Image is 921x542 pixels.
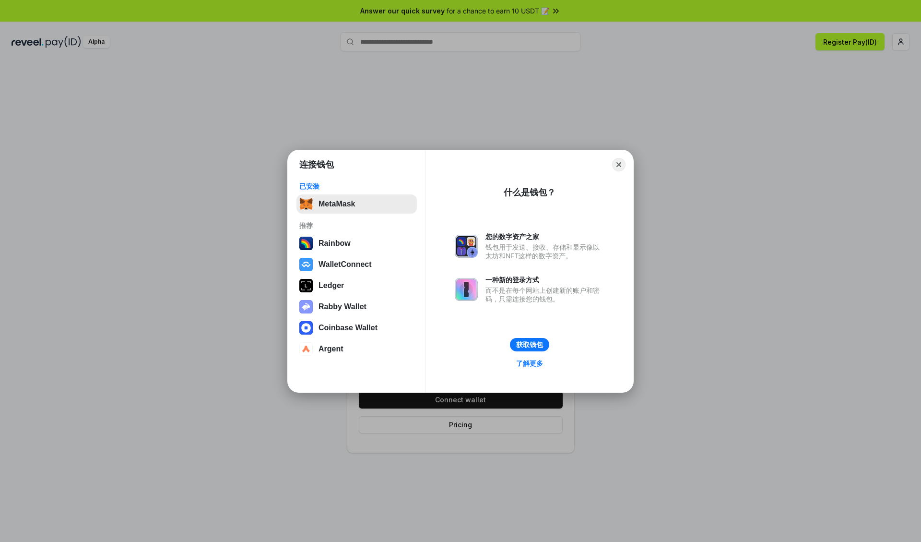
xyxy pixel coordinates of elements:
[485,286,604,303] div: 而不是在每个网站上创建新的账户和密码，只需连接您的钱包。
[455,278,478,301] img: svg+xml,%3Csvg%20xmlns%3D%22http%3A%2F%2Fwww.w3.org%2F2000%2Fsvg%22%20fill%3D%22none%22%20viewBox...
[319,260,372,269] div: WalletConnect
[319,239,351,248] div: Rainbow
[485,276,604,284] div: 一种新的登录方式
[319,281,344,290] div: Ledger
[299,258,313,271] img: svg+xml,%3Csvg%20width%3D%2228%22%20height%3D%2228%22%20viewBox%3D%220%200%2028%2028%22%20fill%3D...
[319,302,366,311] div: Rabby Wallet
[299,321,313,335] img: svg+xml,%3Csvg%20width%3D%2228%22%20height%3D%2228%22%20viewBox%3D%220%200%2028%2028%22%20fill%3D...
[299,237,313,250] img: svg+xml,%3Csvg%20width%3D%22120%22%20height%3D%22120%22%20viewBox%3D%220%200%20120%20120%22%20fil...
[485,232,604,241] div: 您的数字资产之家
[296,339,417,359] button: Argent
[296,234,417,253] button: Rainbow
[296,297,417,316] button: Rabby Wallet
[510,338,549,351] button: 获取钱包
[319,200,355,208] div: MetaMask
[299,342,313,356] img: svg+xml,%3Csvg%20width%3D%2228%22%20height%3D%2228%22%20viewBox%3D%220%200%2028%2028%22%20fill%3D...
[299,197,313,211] img: svg+xml,%3Csvg%20fill%3D%22none%22%20height%3D%2233%22%20viewBox%3D%220%200%2035%2033%22%20width%...
[296,318,417,337] button: Coinbase Wallet
[299,300,313,313] img: svg+xml,%3Csvg%20xmlns%3D%22http%3A%2F%2Fwww.w3.org%2F2000%2Fsvg%22%20fill%3D%22none%22%20viewBox...
[455,235,478,258] img: svg+xml,%3Csvg%20xmlns%3D%22http%3A%2F%2Fwww.w3.org%2F2000%2Fsvg%22%20fill%3D%22none%22%20viewBox...
[504,187,555,198] div: 什么是钱包？
[319,324,378,332] div: Coinbase Wallet
[296,194,417,214] button: MetaMask
[296,276,417,295] button: Ledger
[296,255,417,274] button: WalletConnect
[612,158,626,171] button: Close
[299,221,414,230] div: 推荐
[299,182,414,191] div: 已安装
[516,340,543,349] div: 获取钱包
[510,357,549,370] a: 了解更多
[299,159,334,170] h1: 连接钱包
[299,279,313,292] img: svg+xml,%3Csvg%20xmlns%3D%22http%3A%2F%2Fwww.w3.org%2F2000%2Fsvg%22%20width%3D%2228%22%20height%3...
[319,345,343,353] div: Argent
[516,359,543,368] div: 了解更多
[485,243,604,260] div: 钱包用于发送、接收、存储和显示像以太坊和NFT这样的数字资产。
